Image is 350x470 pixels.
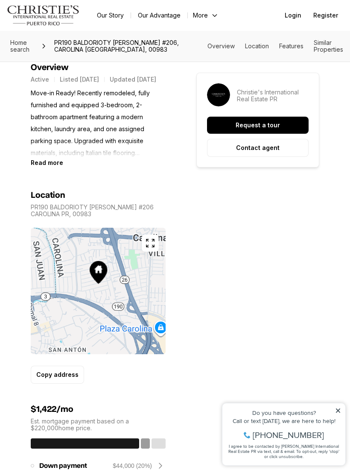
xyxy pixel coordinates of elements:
[131,9,187,21] a: Our Advantage
[188,9,224,21] button: More
[207,139,309,157] button: Contact agent
[31,228,166,354] img: Map of PR190 BALDORIOTY DE CASTRO #206, CAROLINA PR, 00983
[90,9,131,21] a: Our Story
[31,404,166,414] h4: $1,422/mo
[236,144,280,151] p: Contact agent
[280,7,306,24] button: Login
[207,117,309,134] button: Request a tour
[31,366,84,384] button: Copy address
[285,12,301,19] span: Login
[236,122,280,129] p: Request a tour
[245,42,269,50] a: Skip to: Location
[39,462,87,469] p: Down payment
[36,371,79,378] p: Copy address
[10,39,29,53] span: Home search
[207,39,343,53] nav: Page section menu
[11,53,122,69] span: I agree to be contacted by [PERSON_NAME] International Real Estate PR via text, call & email. To ...
[31,159,63,166] button: Read more
[237,89,309,103] p: Christie's International Real Estate PR
[110,76,156,83] p: Updated [DATE]
[31,87,166,159] p: Move-in Ready! Recently remodeled, fully furnished and equipped 3-bedroom, 2-bathroom apartment f...
[308,7,343,24] button: Register
[31,418,166,432] p: Est. mortgage payment based on a $220,000 home price.
[7,36,37,56] a: Home search
[60,76,99,83] p: Listed [DATE]
[31,190,65,200] h4: Location
[113,461,152,470] div: $44,000 (20%)
[9,19,123,25] div: Do you have questions?
[314,39,343,53] a: Skip to: Similar Properties
[35,40,106,49] span: [PHONE_NUMBER]
[31,76,49,83] p: Active
[9,27,123,33] div: Call or text [DATE], we are here to help!
[31,62,166,73] h4: Overview
[207,42,235,50] a: Skip to: Overview
[7,5,80,26] img: logo
[51,36,207,56] span: PR190 BALDORIOTY [PERSON_NAME] #206, CAROLINA [GEOGRAPHIC_DATA], 00983
[31,204,166,217] p: PR190 BALDORIOTY [PERSON_NAME] #206 CAROLINA PR, 00983
[279,42,303,50] a: Skip to: Features
[313,12,338,19] span: Register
